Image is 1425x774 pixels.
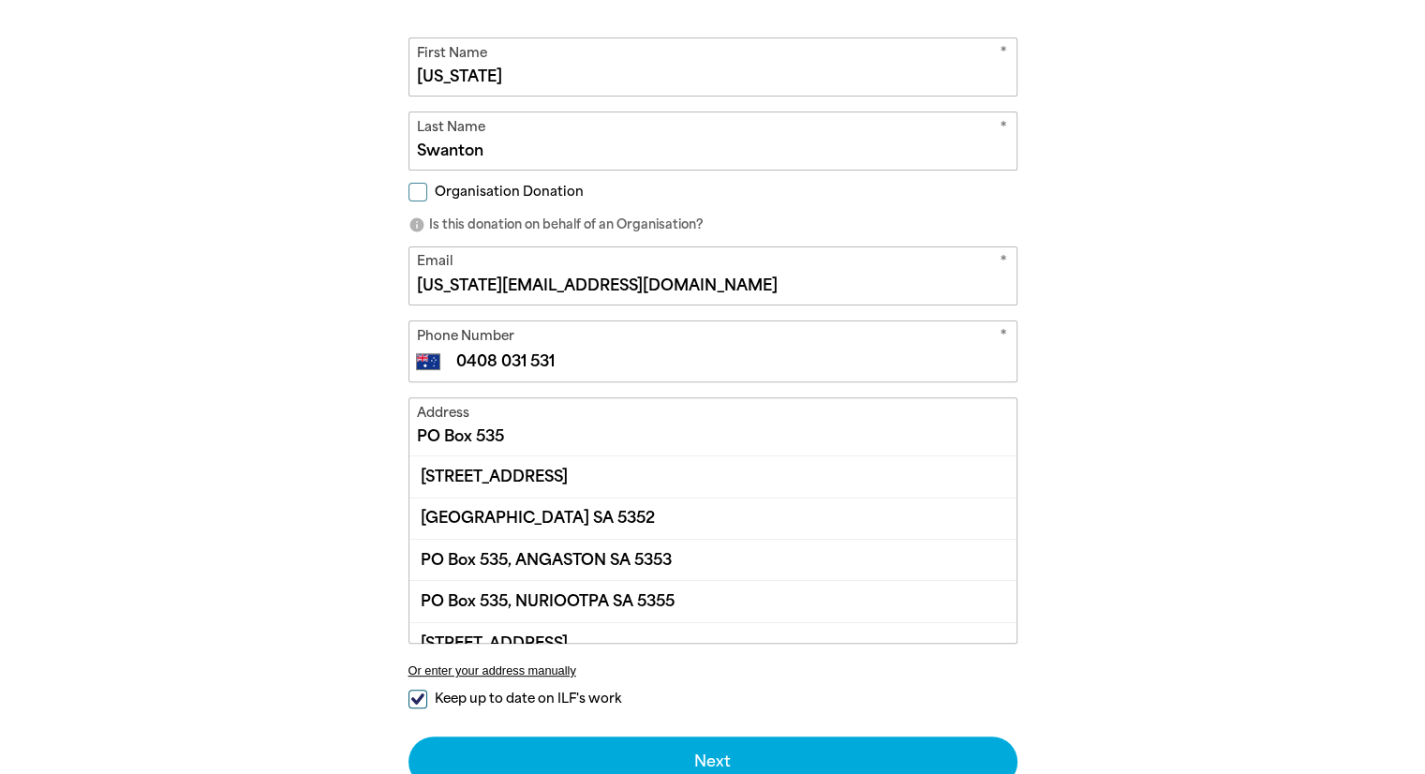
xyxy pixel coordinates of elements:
[409,622,1017,663] div: [STREET_ADDRESS]
[435,183,584,201] span: Organisation Donation
[408,216,1017,234] p: Is this donation on behalf of an Organisation?
[408,183,427,201] input: Organisation Donation
[408,216,425,233] i: info
[409,580,1017,621] div: PO Box 535, NURIOOTPA SA 5355
[408,663,1017,677] button: Or enter your address manually
[409,456,1017,497] div: [STREET_ADDRESS]
[408,690,427,708] input: Keep up to date on ILF's work
[409,498,1017,539] div: [GEOGRAPHIC_DATA] SA 5352
[1000,326,1007,350] i: Required
[435,690,621,707] span: Keep up to date on ILF's work
[409,539,1017,580] div: PO Box 535, ANGASTON SA 5353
